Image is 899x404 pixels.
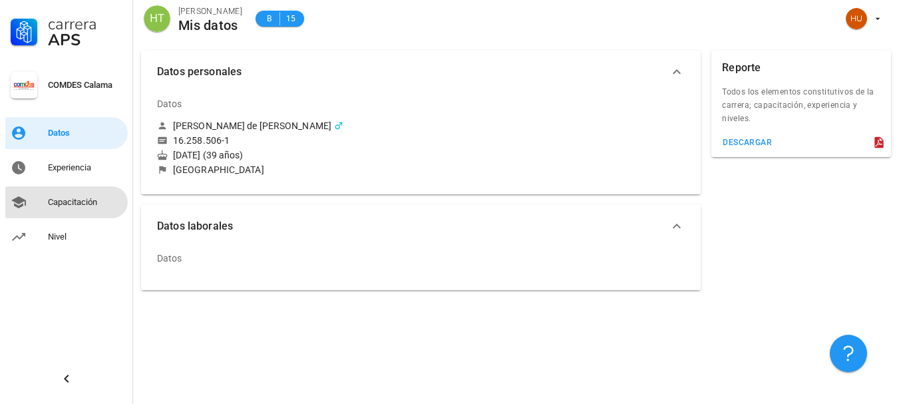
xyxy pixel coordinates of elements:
[722,138,772,147] div: descargar
[141,205,701,248] button: Datos laborales
[48,32,122,48] div: APS
[48,80,122,91] div: COMDES Calama
[157,242,182,274] div: Datos
[717,133,777,152] button: descargar
[48,197,122,208] div: Capacitación
[722,51,761,85] div: Reporte
[178,5,242,18] div: [PERSON_NAME]
[141,51,701,93] button: Datos personales
[157,217,669,236] span: Datos laborales
[157,88,182,120] div: Datos
[178,18,242,33] div: Mis datos
[144,5,170,32] div: avatar
[157,63,669,81] span: Datos personales
[48,232,122,242] div: Nivel
[285,12,296,25] span: 15
[157,149,416,161] div: [DATE] (39 años)
[48,162,122,173] div: Experiencia
[5,152,128,184] a: Experiencia
[264,12,274,25] span: B
[5,186,128,218] a: Capacitación
[48,128,122,138] div: Datos
[5,117,128,149] a: Datos
[711,85,891,133] div: Todos los elementos constitutivos de la carrera; capacitación, experiencia y niveles.
[173,134,230,146] div: 16.258.506-1
[173,164,264,176] div: [GEOGRAPHIC_DATA]
[150,5,164,32] span: HT
[5,221,128,253] a: Nivel
[48,16,122,32] div: Carrera
[846,8,867,29] div: avatar
[173,120,331,132] div: [PERSON_NAME] de [PERSON_NAME]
